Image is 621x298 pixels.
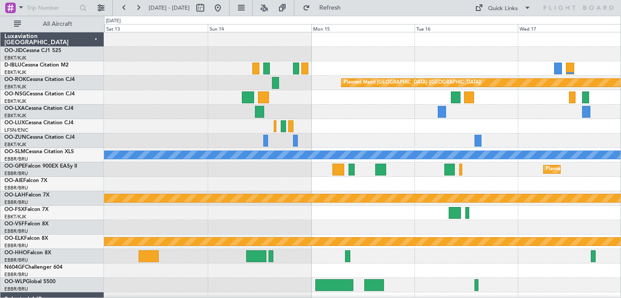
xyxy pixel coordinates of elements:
[4,199,28,206] a: EBBR/BRU
[10,17,95,31] button: All Aircraft
[4,236,48,241] a: OO-ELKFalcon 8X
[4,120,25,126] span: OO-LUX
[4,91,75,97] a: OO-NSGCessna Citation CJ4
[4,271,28,278] a: EBBR/BRU
[23,21,92,27] span: All Aircraft
[4,112,26,119] a: EBKT/KJK
[4,265,63,270] a: N604GFChallenger 604
[4,236,24,241] span: OO-ELK
[4,156,28,162] a: EBBR/BRU
[4,279,56,284] a: OO-WLPGlobal 5500
[471,1,535,15] button: Quick Links
[4,250,51,256] a: OO-HHOFalcon 8X
[488,4,518,13] div: Quick Links
[4,120,73,126] a: OO-LUXCessna Citation CJ4
[4,207,24,212] span: OO-FSX
[4,106,25,111] span: OO-LXA
[4,214,26,220] a: EBKT/KJK
[299,1,351,15] button: Refresh
[4,242,28,249] a: EBBR/BRU
[4,48,23,53] span: OO-JID
[4,63,21,68] span: D-IBLU
[4,106,73,111] a: OO-LXACessna Citation CJ4
[4,207,49,212] a: OO-FSXFalcon 7X
[4,149,74,154] a: OO-SLMCessna Citation XLS
[27,1,77,14] input: Trip Number
[311,24,415,32] div: Mon 15
[4,91,26,97] span: OO-NSG
[4,228,28,235] a: EBBR/BRU
[105,24,208,32] div: Sat 13
[4,170,28,177] a: EBBR/BRU
[312,5,349,11] span: Refresh
[4,135,26,140] span: OO-ZUN
[4,185,28,191] a: EBBR/BRU
[4,141,26,148] a: EBKT/KJK
[4,98,26,105] a: EBKT/KJK
[149,4,190,12] span: [DATE] - [DATE]
[4,193,49,198] a: OO-LAHFalcon 7X
[344,76,481,89] div: Planned Maint [GEOGRAPHIC_DATA] ([GEOGRAPHIC_DATA])
[4,265,25,270] span: N604GF
[4,279,26,284] span: OO-WLP
[4,164,25,169] span: OO-GPE
[4,55,26,61] a: EBKT/KJK
[4,48,61,53] a: OO-JIDCessna CJ1 525
[4,127,28,133] a: LFSN/ENC
[4,69,26,76] a: EBKT/KJK
[4,178,23,183] span: OO-AIE
[4,164,77,169] a: OO-GPEFalcon 900EX EASy II
[208,24,311,32] div: Sun 14
[518,24,621,32] div: Wed 17
[4,250,27,256] span: OO-HHO
[4,193,25,198] span: OO-LAH
[4,221,24,227] span: OO-VSF
[4,77,75,82] a: OO-ROKCessna Citation CJ4
[415,24,518,32] div: Tue 16
[4,286,28,292] a: EBBR/BRU
[106,18,121,25] div: [DATE]
[4,135,75,140] a: OO-ZUNCessna Citation CJ4
[4,257,28,263] a: EBBR/BRU
[4,84,26,90] a: EBKT/KJK
[4,178,47,183] a: OO-AIEFalcon 7X
[4,221,49,227] a: OO-VSFFalcon 8X
[4,63,69,68] a: D-IBLUCessna Citation M2
[4,77,26,82] span: OO-ROK
[4,149,25,154] span: OO-SLM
